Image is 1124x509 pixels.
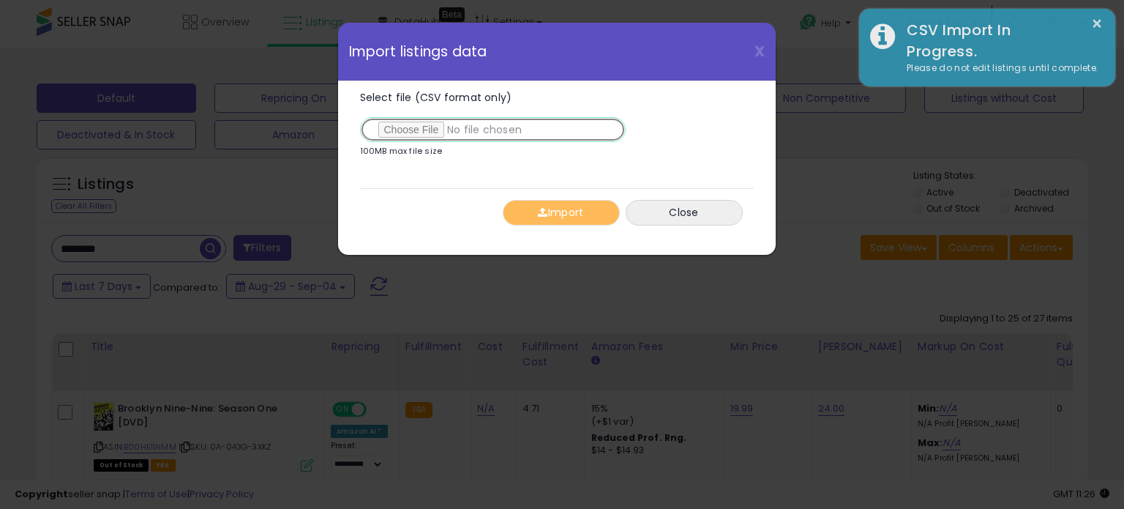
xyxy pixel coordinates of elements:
span: Select file (CSV format only) [360,90,512,105]
button: × [1091,15,1103,33]
button: Import [503,200,620,226]
button: Close [626,200,743,226]
div: Please do not edit listings until complete. [896,62,1104,75]
span: Import listings data [349,45,487,59]
div: CSV Import In Progress. [896,20,1104,62]
span: X [754,41,765,62]
p: 100MB max file size [360,147,443,155]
